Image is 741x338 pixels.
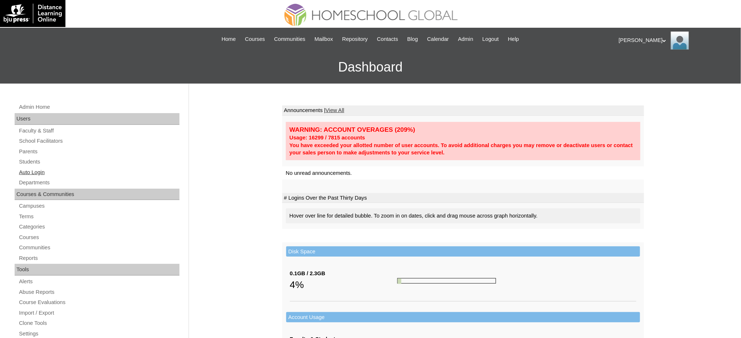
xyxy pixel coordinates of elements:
strong: Usage: 16299 / 7815 accounts [290,135,365,141]
img: logo-white.png [4,4,62,23]
a: Communities [271,35,309,43]
span: Repository [342,35,368,43]
td: # Logins Over the Past Thirty Days [282,193,644,203]
a: Communities [18,243,179,252]
div: 0.1GB / 2.3GB [290,270,397,277]
a: Contacts [373,35,402,43]
a: Auto Login [18,168,179,177]
span: Logout [483,35,499,43]
span: Help [508,35,519,43]
a: Categories [18,222,179,231]
span: Contacts [377,35,398,43]
a: Logout [479,35,503,43]
a: Courses [18,233,179,242]
span: Mailbox [315,35,333,43]
a: Terms [18,212,179,221]
div: Tools [15,264,179,276]
div: 4% [290,277,397,292]
a: Repository [339,35,371,43]
span: Blog [407,35,418,43]
a: Abuse Reports [18,288,179,297]
span: Calendar [427,35,449,43]
td: Disk Space [286,246,640,257]
a: Campuses [18,201,179,211]
td: Announcements | [282,105,644,116]
a: Parents [18,147,179,156]
a: Admin [454,35,477,43]
td: No unread announcements. [282,166,644,180]
div: WARNING: ACCOUNT OVERAGES (209%) [290,126,637,134]
td: Account Usage [286,312,640,323]
a: Mailbox [311,35,337,43]
div: Hover over line for detailed bubble. To zoom in on dates, click and drag mouse across graph horiz... [286,208,640,223]
div: Users [15,113,179,125]
span: Communities [274,35,306,43]
div: Courses & Communities [15,189,179,200]
img: Ariane Ebuen [671,31,689,50]
div: You have exceeded your allotted number of user accounts. To avoid additional charges you may remo... [290,142,637,157]
a: Clone Tools [18,319,179,328]
a: Calendar [424,35,453,43]
span: Admin [458,35,473,43]
span: Home [222,35,236,43]
a: Alerts [18,277,179,286]
a: Blog [404,35,421,43]
a: School Facilitators [18,137,179,146]
a: Admin Home [18,103,179,112]
div: [PERSON_NAME] [619,31,734,50]
a: Faculty & Staff [18,126,179,135]
a: Students [18,157,179,166]
a: Import / Export [18,308,179,318]
a: Departments [18,178,179,187]
a: Courses [241,35,269,43]
a: Home [218,35,239,43]
span: Courses [245,35,265,43]
a: View All [326,107,344,113]
a: Help [504,35,523,43]
a: Reports [18,254,179,263]
h3: Dashboard [4,51,737,84]
a: Course Evaluations [18,298,179,307]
